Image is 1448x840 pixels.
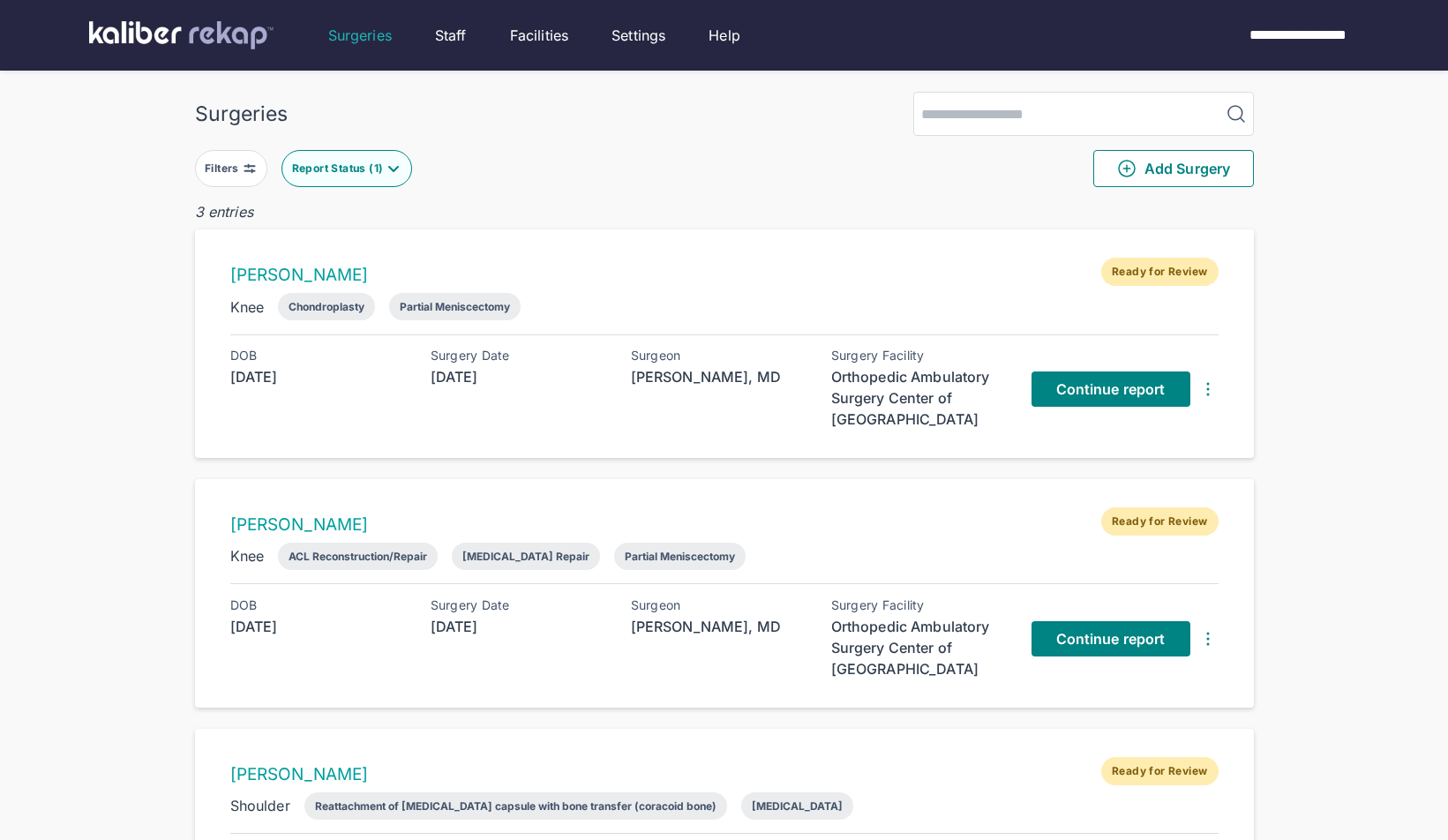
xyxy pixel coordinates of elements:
[625,550,735,563] div: Partial Meniscectomy
[230,616,407,637] div: [DATE]
[631,598,807,612] div: Surgeon
[611,25,665,46] a: Settings
[431,598,607,612] div: Surgery Date
[709,25,740,46] a: Help
[831,349,1008,363] div: Surgery Facility
[230,349,407,363] div: DOB
[631,366,807,387] div: [PERSON_NAME], MD
[1032,371,1190,407] a: Continue report
[1101,507,1218,536] span: Ready for Review
[1056,380,1166,398] span: Continue report
[230,795,290,816] div: Shoulder
[243,161,257,176] img: faders-horizontal-grey.d550dbda.svg
[289,550,427,563] div: ACL Reconstruction/Repair
[631,349,807,363] div: Surgeon
[1197,379,1219,400] img: DotsThreeVertical.31cb0eda.svg
[431,349,607,363] div: Surgery Date
[281,150,412,187] button: Report Status (1)
[289,300,364,313] div: Chondroplasty
[1197,628,1219,649] img: DotsThreeVertical.31cb0eda.svg
[230,764,369,784] a: [PERSON_NAME]
[631,616,807,637] div: [PERSON_NAME], MD
[230,265,369,285] a: [PERSON_NAME]
[89,21,274,49] img: kaliber labs logo
[1101,258,1218,286] span: Ready for Review
[230,296,265,318] div: Knee
[1116,158,1230,179] span: Add Surgery
[315,799,716,813] div: Reattachment of [MEDICAL_DATA] capsule with bone transfer (coracoid bone)
[386,161,401,176] img: filter-caret-down-teal.92025d28.svg
[1226,103,1247,124] img: MagnifyingGlass.1dc66aab.svg
[230,545,265,566] div: Knee
[230,514,369,535] a: [PERSON_NAME]
[431,366,607,387] div: [DATE]
[1032,621,1190,656] a: Continue report
[292,161,387,176] div: Report Status ( 1 )
[510,25,569,46] a: Facilities
[831,366,1008,430] div: Orthopedic Ambulatory Surgery Center of [GEOGRAPHIC_DATA]
[230,366,407,387] div: [DATE]
[1116,158,1137,179] img: PlusCircleGreen.5fd88d77.svg
[831,616,1008,679] div: Orthopedic Ambulatory Surgery Center of [GEOGRAPHIC_DATA]
[400,300,510,313] div: Partial Meniscectomy
[1093,150,1254,187] button: Add Surgery
[195,101,288,126] div: Surgeries
[230,598,407,612] div: DOB
[195,201,1254,222] div: 3 entries
[328,25,392,46] a: Surgeries
[831,598,1008,612] div: Surgery Facility
[1101,757,1218,785] span: Ready for Review
[195,150,267,187] button: Filters
[431,616,607,637] div: [DATE]
[752,799,843,813] div: [MEDICAL_DATA]
[205,161,243,176] div: Filters
[462,550,589,563] div: [MEDICAL_DATA] Repair
[435,25,467,46] a: Staff
[1056,630,1166,648] span: Continue report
